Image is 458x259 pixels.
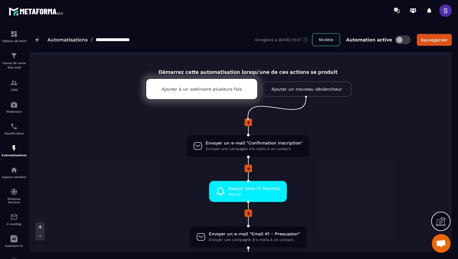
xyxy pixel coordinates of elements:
[2,140,26,162] a: automationsautomationsAutomatisations
[10,79,18,87] img: formation
[2,96,26,118] a: automationsautomationsWebinaire
[2,197,26,204] p: Réseaux Sociaux
[2,209,26,230] a: emailemailE-mailing
[10,101,18,108] img: automations
[10,213,18,221] img: email
[206,140,303,146] span: Envoyer un e-mail "Confirmation inscription"
[2,74,26,96] a: formationformationCRM
[2,230,26,252] a: Assistant IA
[206,146,303,152] span: Envoyer une campagne d'e-mails à un contact.
[2,222,26,226] p: E-mailing
[36,38,40,42] img: arrow
[2,183,26,209] a: social-networksocial-networkRéseaux Sociaux
[10,144,18,152] img: automations
[421,37,448,43] div: Sauvegarder
[279,38,301,42] p: [DATE] 10:27
[9,6,65,17] img: logo
[130,62,366,75] div: Démarrez cette automatisation lorsqu'une de ces actions se produit
[10,30,18,38] img: formation
[2,132,26,135] p: Planificateur
[432,234,451,253] div: Ouvrir le chat
[2,47,26,74] a: formationformationTunnel de vente Site web
[162,87,242,92] p: Ajouter à un webinaire plusieurs fois
[2,244,26,247] p: Assistant IA
[228,186,280,191] span: Rappel dans 72 Heure(s)
[2,39,26,43] p: Tableau de bord
[262,82,352,97] a: Ajouter un nouveau déclencheur
[346,37,392,43] p: Automation active
[10,52,18,59] img: formation
[2,162,26,183] a: automationsautomationsEspace membre
[47,37,88,43] a: Automatisations
[2,110,26,113] p: Webinaire
[2,175,26,179] p: Espace membre
[2,118,26,140] a: schedulerschedulerPlanificateur
[2,26,26,47] a: formationformationTableau de bord
[2,88,26,92] p: CRM
[255,37,312,43] div: Enregistré à
[209,231,300,237] span: Envoyer un e-mail "Email #1 - Presuasion"
[91,37,93,43] span: /
[10,188,18,195] img: social-network
[209,237,300,243] span: Envoyer une campagne d'e-mails à un contact.
[10,166,18,174] img: automations
[417,34,452,46] button: Sauvegarder
[2,61,26,70] p: Tunnel de vente Site web
[228,191,280,197] span: Rappel.
[2,153,26,157] p: Automatisations
[10,123,18,130] img: scheduler
[312,33,340,46] button: Modèle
